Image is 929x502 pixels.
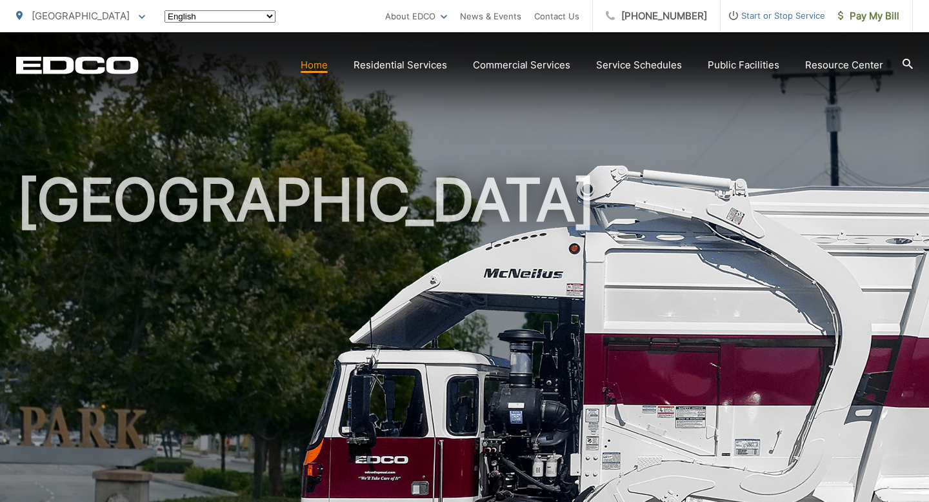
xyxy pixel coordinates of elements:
a: News & Events [460,8,521,24]
a: EDCD logo. Return to the homepage. [16,56,139,74]
span: [GEOGRAPHIC_DATA] [32,10,130,22]
a: Resource Center [805,57,883,73]
a: Service Schedules [596,57,682,73]
a: About EDCO [385,8,447,24]
a: Contact Us [534,8,579,24]
a: Residential Services [354,57,447,73]
select: Select a language [165,10,275,23]
span: Pay My Bill [838,8,899,24]
a: Public Facilities [708,57,779,73]
a: Home [301,57,328,73]
a: Commercial Services [473,57,570,73]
